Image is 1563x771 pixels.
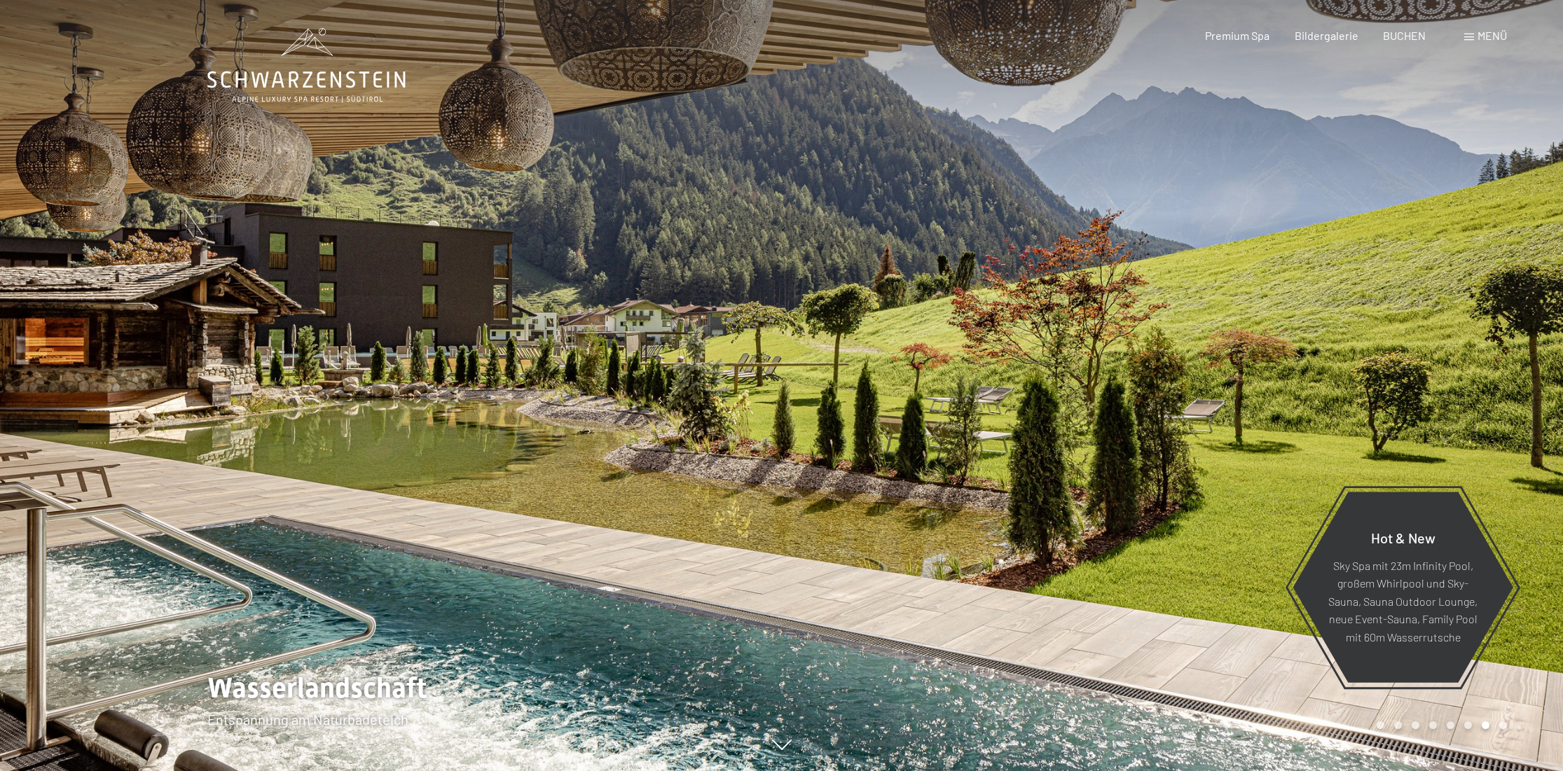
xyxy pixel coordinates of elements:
[1292,491,1514,683] a: Hot & New Sky Spa mit 23m Infinity Pool, großem Whirlpool und Sky-Sauna, Sauna Outdoor Lounge, ne...
[1327,556,1479,646] p: Sky Spa mit 23m Infinity Pool, großem Whirlpool und Sky-Sauna, Sauna Outdoor Lounge, neue Event-S...
[1394,721,1402,729] div: Carousel Page 2
[1383,29,1426,42] a: BUCHEN
[1478,29,1507,42] span: Menü
[1377,721,1384,729] div: Carousel Page 1
[1371,529,1435,546] span: Hot & New
[1482,721,1489,729] div: Carousel Page 7 (Current Slide)
[1447,721,1454,729] div: Carousel Page 5
[1372,721,1507,729] div: Carousel Pagination
[1429,721,1437,729] div: Carousel Page 4
[1295,29,1358,42] a: Bildergalerie
[1464,721,1472,729] div: Carousel Page 6
[1412,721,1419,729] div: Carousel Page 3
[1205,29,1269,42] a: Premium Spa
[1499,721,1507,729] div: Carousel Page 8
